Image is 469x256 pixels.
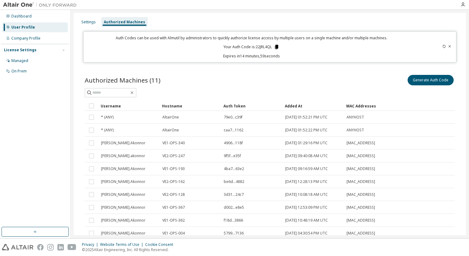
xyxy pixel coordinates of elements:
[85,76,161,84] span: Authorized Machines (11)
[162,192,185,197] span: VE2-OPS-128
[224,141,243,145] span: 4906...118f
[285,101,341,111] div: Added At
[347,205,375,210] span: [MAC_ADDRESS]
[285,141,328,145] span: [DATE] 01:29:16 PM UTC
[285,218,328,223] span: [DATE] 10:48:19 AM UTC
[145,242,177,247] div: Cookie Consent
[162,153,185,158] span: VE2-OPS-247
[285,192,328,197] span: [DATE] 10:08:18 AM UTC
[224,192,244,197] span: 3d31...24c7
[162,101,219,111] div: Hostname
[224,153,241,158] span: 9f5f...e35f
[223,101,280,111] div: Auth Token
[162,205,185,210] span: VE1-OPS-367
[347,153,375,158] span: [MAC_ADDRESS]
[285,115,328,120] span: [DATE] 01:52:21 PM UTC
[346,101,387,111] div: MAC Addresses
[82,247,177,252] p: © 2025 Altair Engineering, Inc. All Rights Reserved.
[285,128,328,133] span: [DATE] 01:52:22 PM UTC
[347,192,375,197] span: [MAC_ADDRESS]
[11,58,28,63] div: Managed
[57,244,64,250] img: linkedin.svg
[224,205,244,210] span: d002...e8e5
[101,179,145,184] span: [PERSON_NAME].Akonnor
[224,179,244,184] span: be6d...4882
[224,166,244,171] span: 4ba7...63e2
[347,115,364,120] span: ANYHOST
[224,231,244,236] span: 5799...7136
[285,205,328,210] span: [DATE] 12:53:09 PM UTC
[2,244,33,250] img: altair_logo.svg
[347,179,375,184] span: [MAC_ADDRESS]
[87,35,416,41] p: Auth Codes can be used with Almutil by administrators to quickly authorize license access by mult...
[285,231,328,236] span: [DATE] 04:30:54 PM UTC
[101,101,157,111] div: Username
[162,128,179,133] span: AltairOne
[101,205,145,210] span: [PERSON_NAME].Akonnor
[81,20,96,25] div: Settings
[285,153,328,158] span: [DATE] 09:40:08 AM UTC
[162,166,185,171] span: VE1-OPS-193
[11,36,41,41] div: Company Profile
[162,141,185,145] span: VE1-OPS-340
[347,166,375,171] span: [MAC_ADDRESS]
[224,115,242,120] span: 79e0...c39f
[101,128,114,133] span: * (ANY)
[101,153,145,158] span: [PERSON_NAME].akonnor
[347,141,375,145] span: [MAC_ADDRESS]
[223,44,279,50] p: Your Auth Code is: 22JRL4QL
[347,218,375,223] span: [MAC_ADDRESS]
[11,25,35,30] div: User Profile
[101,115,114,120] span: * (ANY)
[101,166,145,171] span: [PERSON_NAME].Akonnor
[11,14,32,19] div: Dashboard
[104,20,145,25] div: Authorized Machines
[347,128,364,133] span: ANYHOST
[68,244,76,250] img: youtube.svg
[101,218,145,223] span: [PERSON_NAME].Akonnor
[101,192,145,197] span: [PERSON_NAME].Akonnor
[100,242,145,247] div: Website Terms of Use
[224,218,243,223] span: f18d...3866
[4,48,37,52] div: License Settings
[37,244,44,250] img: facebook.svg
[285,166,328,171] span: [DATE] 09:16:59 AM UTC
[101,141,145,145] span: [PERSON_NAME].Akonnor
[347,231,375,236] span: [MAC_ADDRESS]
[162,218,185,223] span: VE1-OPS-362
[87,53,416,59] p: Expires in 14 minutes, 59 seconds
[224,128,243,133] span: caa7...1162
[162,231,185,236] span: VE1-OPS-004
[285,179,328,184] span: [DATE] 12:28:13 PM UTC
[408,75,454,85] button: Generate Auth Code
[47,244,54,250] img: instagram.svg
[162,115,179,120] span: AltairOne
[101,231,145,236] span: [PERSON_NAME].Akonnor
[3,2,80,8] img: Altair One
[11,69,27,74] div: On Prem
[82,242,100,247] div: Privacy
[162,179,185,184] span: VE2-OPS-162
